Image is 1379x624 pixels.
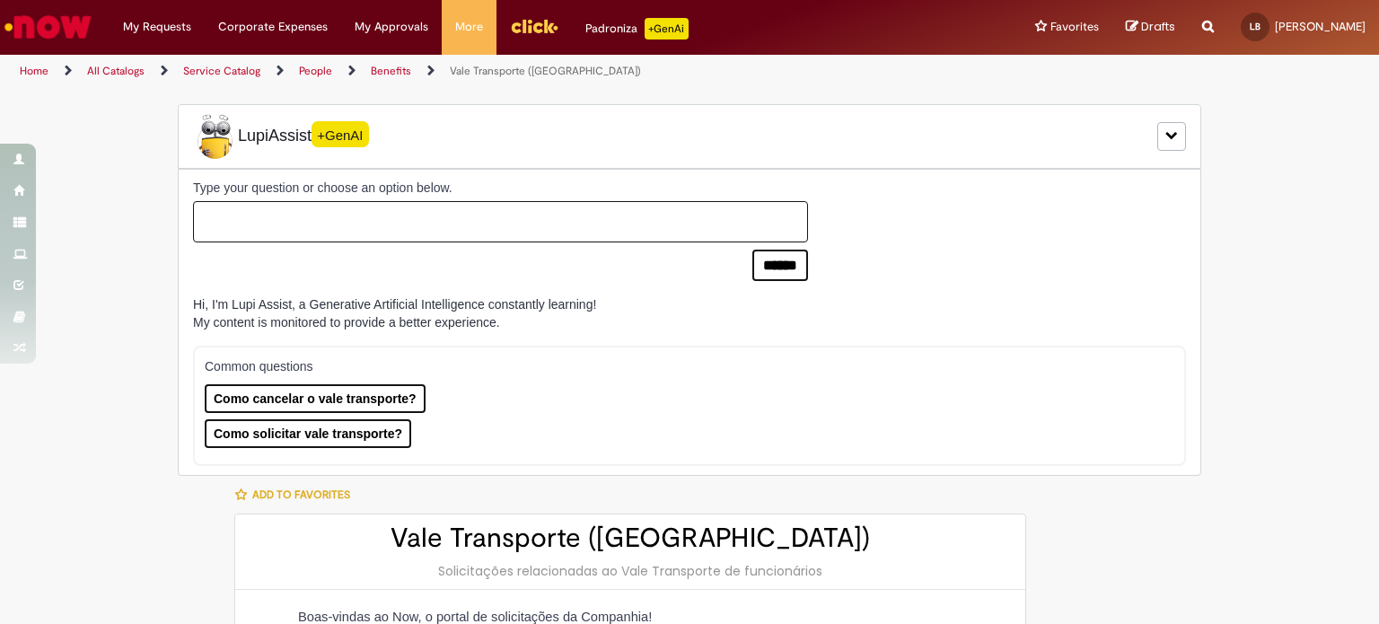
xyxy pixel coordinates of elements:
[178,104,1201,169] div: LupiLupiAssist+GenAI
[371,64,411,78] a: Benefits
[355,18,428,36] span: My Approvals
[312,121,369,147] span: +GenAI
[123,18,191,36] span: My Requests
[13,55,906,88] ul: Page breadcrumbs
[20,64,48,78] a: Home
[193,114,369,159] span: LupiAssist
[218,18,328,36] span: Corporate Expenses
[253,523,1007,553] h2: Vale Transporte ([GEOGRAPHIC_DATA])
[1141,18,1175,35] span: Drafts
[205,357,1156,375] p: Common questions
[645,18,689,40] p: +GenAi
[205,419,411,448] button: Como solicitar vale transporte?
[253,562,1007,580] div: Solicitações relacionadas ao Vale Transporte de funcionários
[450,64,641,78] a: Vale Transporte ([GEOGRAPHIC_DATA])
[87,64,145,78] a: All Catalogs
[205,384,426,413] button: Como cancelar o vale transporte?
[455,18,483,36] span: More
[2,9,94,45] img: ServiceNow
[183,64,260,78] a: Service Catalog
[193,295,596,331] div: Hi, I'm Lupi Assist, a Generative Artificial Intelligence constantly learning! My content is moni...
[1126,19,1175,36] a: Drafts
[252,488,350,502] span: Add to favorites
[193,114,238,159] img: Lupi
[510,13,558,40] img: click_logo_yellow_360x200.png
[234,476,360,514] button: Add to favorites
[1250,21,1260,32] span: LB
[585,18,689,40] div: Padroniza
[298,610,652,624] span: Boas-vindas ao Now, o portal de solicitações da Companhia!
[1050,18,1099,36] span: Favorites
[1275,19,1366,34] span: [PERSON_NAME]
[299,64,332,78] a: People
[193,179,808,197] label: Type your question or choose an option below.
